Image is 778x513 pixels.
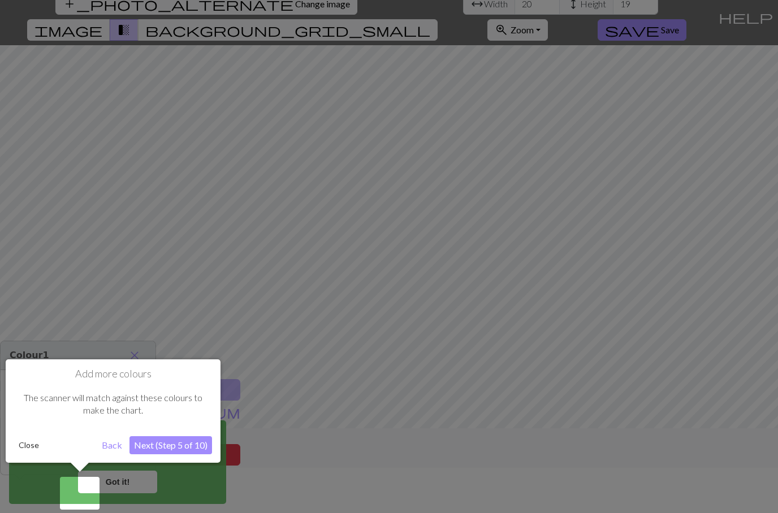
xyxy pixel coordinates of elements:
[129,436,212,454] button: Next (Step 5 of 10)
[14,380,212,428] div: The scanner will match against these colours to make the chart.
[6,359,221,463] div: Add more colours
[97,436,127,454] button: Back
[14,368,212,380] h1: Add more colours
[14,437,44,454] button: Close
